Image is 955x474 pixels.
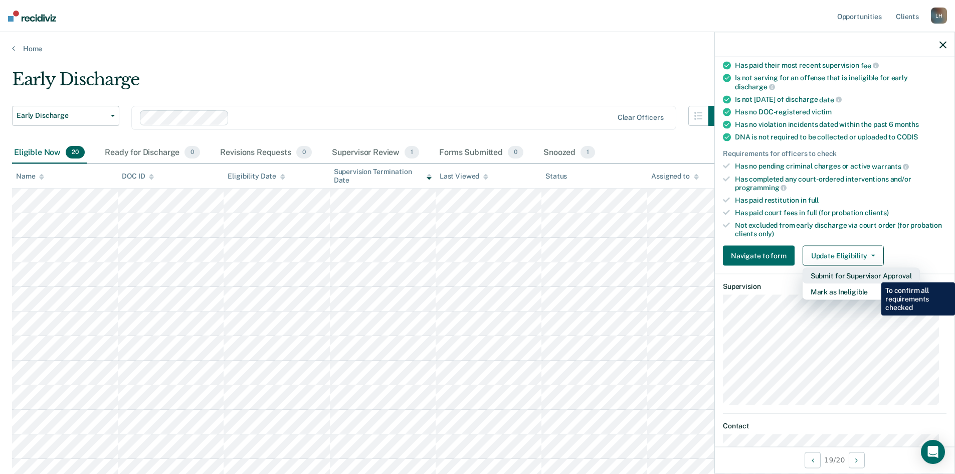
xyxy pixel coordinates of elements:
button: Previous Opportunity [805,452,821,468]
div: Requirements for officers to check [723,149,946,158]
div: Not excluded from early discharge via court order (for probation clients [735,221,946,238]
div: Has no DOC-registered [735,108,946,116]
div: Last Viewed [440,172,488,181]
div: Clear officers [618,113,664,122]
span: 0 [296,146,312,159]
span: fee [861,61,879,69]
span: victim [812,108,832,116]
div: Early Discharge [12,69,728,98]
button: Navigate to form [723,246,795,266]
a: Navigate to form link [723,246,799,266]
span: 20 [66,146,85,159]
button: Update Eligibility [803,246,884,266]
dt: Contact [723,422,946,430]
span: programming [735,184,787,192]
span: full [808,196,819,204]
div: Has no pending criminal charges or active [735,162,946,171]
span: date [819,95,841,103]
span: CODIS [897,133,918,141]
div: Eligibility Date [228,172,285,181]
div: Ready for Discharge [103,142,202,164]
div: Name [16,172,44,181]
div: Supervision Termination Date [334,168,432,185]
button: Next Opportunity [849,452,865,468]
span: clients) [865,209,889,217]
span: discharge [735,83,775,91]
dt: Supervision [723,282,946,291]
span: 1 [581,146,595,159]
img: Recidiviz [8,11,56,22]
span: months [895,120,919,128]
div: L H [931,8,947,24]
span: Early Discharge [17,111,107,120]
span: 0 [184,146,200,159]
span: 0 [508,146,523,159]
div: Status [545,172,567,181]
div: Snoozed [541,142,597,164]
button: Mark as Ineligible [803,284,920,300]
div: Revisions Requests [218,142,313,164]
div: Is not [DATE] of discharge [735,95,946,104]
div: Open Intercom Messenger [921,440,945,464]
div: Is not serving for an offense that is ineligible for early [735,74,946,91]
div: Eligible Now [12,142,87,164]
div: Has paid their most recent supervision [735,61,946,70]
div: Has no violation incidents dated within the past 6 [735,120,946,129]
div: Assigned to [651,172,698,181]
div: Has paid restitution in [735,196,946,205]
div: Forms Submitted [437,142,525,164]
a: Home [12,44,943,53]
div: DOC ID [122,172,154,181]
div: 19 / 20 [715,446,954,473]
div: Has completed any court-ordered interventions and/or [735,175,946,192]
div: Supervisor Review [330,142,422,164]
span: 1 [405,146,419,159]
span: warrants [872,163,909,171]
span: only) [758,229,774,237]
div: DNA is not required to be collected or uploaded to [735,133,946,141]
button: Submit for Supervisor Approval [803,268,920,284]
div: Has paid court fees in full (for probation [735,209,946,217]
